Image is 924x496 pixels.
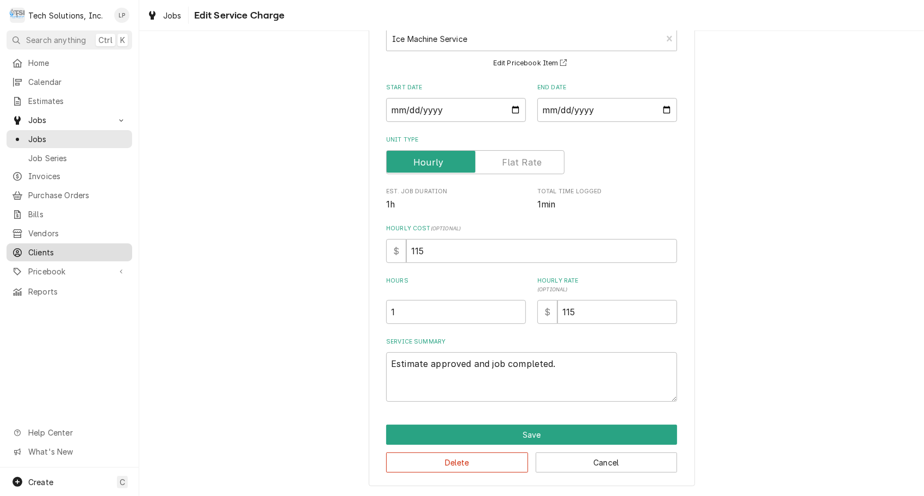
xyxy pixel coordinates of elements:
[28,228,127,239] span: Vendors
[28,170,127,182] span: Invoices
[191,8,285,23] span: Edit Service Charge
[386,83,526,122] div: Start Date
[386,224,677,233] label: Hourly Cost
[386,16,677,70] div: Short Description
[7,243,132,261] a: Clients
[7,73,132,91] a: Calendar
[537,286,568,292] span: ( optional )
[28,427,126,438] span: Help Center
[386,452,528,473] button: Delete
[536,452,678,473] button: Cancel
[10,8,25,23] div: Tech Solutions, Inc.'s Avatar
[28,286,127,297] span: Reports
[386,239,406,263] div: $
[386,277,526,324] div: [object Object]
[537,83,677,122] div: End Date
[537,83,677,92] label: End Date
[28,10,103,21] div: Tech Solutions, Inc.
[537,199,556,210] span: 1min
[537,187,677,196] span: Total Time Logged
[28,189,127,201] span: Purchase Orders
[7,54,132,72] a: Home
[386,352,677,402] textarea: Estimate approved and job completed.
[120,34,125,46] span: K
[28,477,53,487] span: Create
[28,114,110,126] span: Jobs
[7,443,132,461] a: Go to What's New
[7,224,132,242] a: Vendors
[7,205,132,223] a: Bills
[114,8,129,23] div: Lisa Paschal's Avatar
[386,425,677,445] button: Save
[386,445,677,473] div: Button Group Row
[537,277,677,324] div: [object Object]
[386,224,677,263] div: Hourly Cost
[7,283,132,301] a: Reports
[7,149,132,167] a: Job Series
[7,262,132,280] a: Go to Pricebook
[7,130,132,148] a: Jobs
[163,10,182,21] span: Jobs
[492,57,572,70] button: Edit Pricebook Item
[142,7,186,25] a: Jobs
[537,198,677,211] span: Total Time Logged
[537,98,677,122] input: yyyy-mm-dd
[431,225,461,231] span: ( optional )
[386,198,526,211] span: Est. Job Duration
[98,34,113,46] span: Ctrl
[386,136,677,144] label: Unit Type
[386,187,526,196] span: Est. Job Duration
[28,247,127,258] span: Clients
[386,338,677,402] div: Service Summary
[28,446,126,457] span: What's New
[10,8,25,23] div: T
[28,152,127,164] span: Job Series
[386,136,677,174] div: Unit Type
[386,199,395,210] span: 1h
[386,425,677,445] div: Button Group Row
[7,30,132,50] button: Search anythingCtrlK
[28,76,127,88] span: Calendar
[537,187,677,211] div: Total Time Logged
[26,34,86,46] span: Search anything
[386,187,526,211] div: Est. Job Duration
[28,133,127,145] span: Jobs
[28,95,127,107] span: Estimates
[7,186,132,204] a: Purchase Orders
[386,83,526,92] label: Start Date
[7,92,132,110] a: Estimates
[386,338,677,346] label: Service Summary
[28,209,127,220] span: Bills
[7,111,132,129] a: Go to Jobs
[386,98,526,122] input: yyyy-mm-dd
[386,277,526,294] label: Hours
[114,8,129,23] div: LP
[537,300,557,324] div: $
[7,424,132,442] a: Go to Help Center
[120,476,125,488] span: C
[28,57,127,69] span: Home
[386,425,677,473] div: Button Group
[28,266,110,277] span: Pricebook
[7,167,132,185] a: Invoices
[537,277,677,294] label: Hourly Rate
